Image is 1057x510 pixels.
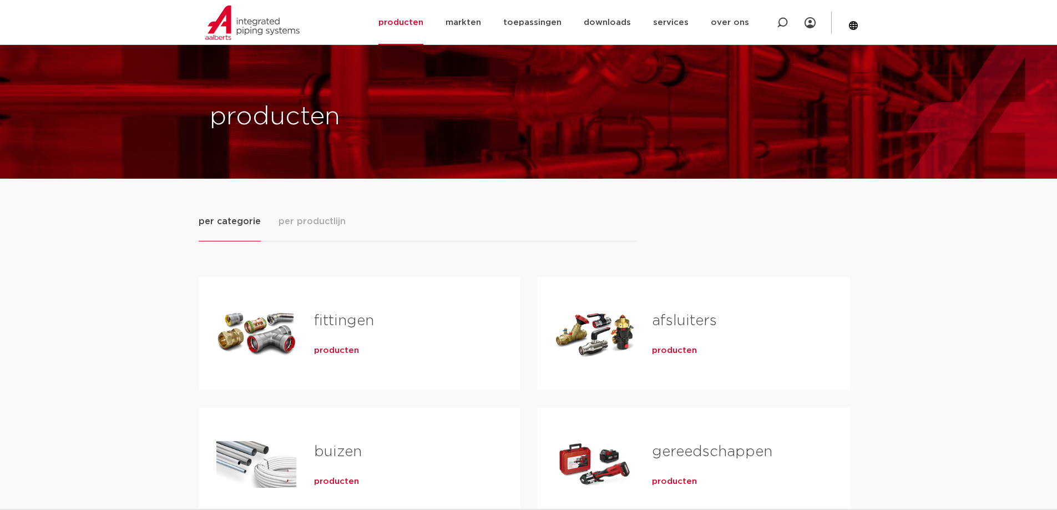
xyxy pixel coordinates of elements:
a: producten [314,476,359,487]
span: per productlijn [279,215,346,228]
a: producten [314,345,359,356]
a: gereedschappen [652,445,772,459]
h1: producten [210,99,523,135]
span: per categorie [199,215,261,228]
a: buizen [314,445,362,459]
a: afsluiters [652,314,717,328]
a: producten [652,345,697,356]
a: fittingen [314,314,374,328]
a: producten [652,476,697,487]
